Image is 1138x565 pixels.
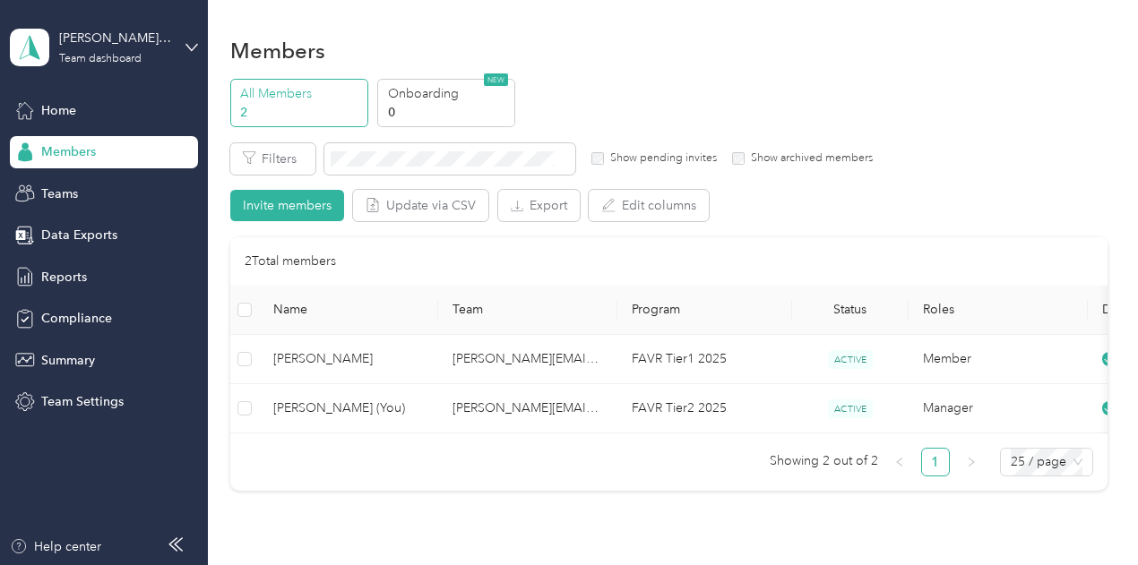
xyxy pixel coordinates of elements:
p: 2 [240,103,362,122]
button: Export [498,190,580,221]
span: Name [273,302,424,317]
h1: Members [230,41,325,60]
button: right [957,448,986,476]
div: [PERSON_NAME][EMAIL_ADDRESS][DOMAIN_NAME] [59,29,171,47]
span: [PERSON_NAME] (You) [273,398,424,418]
li: Previous Page [885,448,914,476]
th: Program [617,286,792,335]
span: Reports [41,268,87,287]
span: Teams [41,184,78,203]
p: Onboarding [388,84,510,103]
span: Showing 2 out of 2 [770,448,878,475]
span: NEW [484,73,508,86]
button: Filters [230,143,315,175]
th: Name [259,286,438,335]
label: Show archived members [745,150,873,167]
th: Status [792,286,909,335]
p: 2 Total members [245,252,336,271]
td: Member [909,335,1088,384]
button: Help center [10,537,101,556]
span: left [894,457,905,467]
div: Page Size [1000,448,1093,476]
span: ACTIVE [828,399,873,418]
span: 25 / page [1011,449,1082,475]
span: Data Exports [41,226,117,244]
span: Home [41,101,76,120]
span: Compliance [41,309,112,328]
div: Team dashboard [59,54,142,64]
iframe: Everlance-gr Chat Button Frame [1038,465,1138,565]
td: FAVR Tier1 2025 [617,335,792,384]
td: Nick Leavenworth (You) [259,384,438,433]
span: [PERSON_NAME] [273,349,424,369]
td: Chase Atkins [259,335,438,384]
span: ACTIVE [828,350,873,369]
li: 1 [921,448,950,476]
span: Team Settings [41,392,124,411]
label: Show pending invites [604,150,717,167]
button: left [885,448,914,476]
span: Members [41,142,96,161]
button: Edit columns [589,190,709,221]
a: 1 [922,449,949,475]
p: 0 [388,103,510,122]
td: FAVR Tier2 2025 [617,384,792,433]
th: Team [438,286,617,335]
li: Next Page [957,448,986,476]
td: nicholas.leavenworth@graybar.com [438,384,617,433]
th: Roles [909,286,1088,335]
span: Summary [41,351,95,370]
p: All Members [240,84,362,103]
td: Manager [909,384,1088,433]
td: nicholas.leavenworth@graybar.com [438,335,617,384]
button: Invite members [230,190,344,221]
button: Update via CSV [353,190,488,221]
span: right [966,457,977,467]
